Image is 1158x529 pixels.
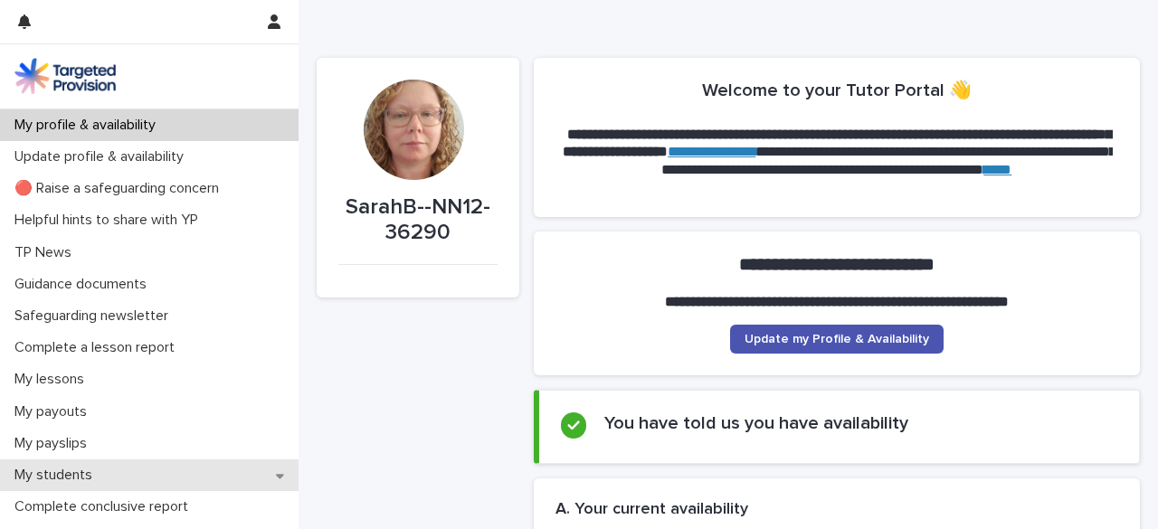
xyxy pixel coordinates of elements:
[338,194,498,247] p: SarahB--NN12-36290
[7,244,86,261] p: TP News
[555,500,748,520] h2: A. Your current availability
[7,371,99,388] p: My lessons
[7,180,233,197] p: 🔴 Raise a safeguarding concern
[7,117,170,134] p: My profile & availability
[7,467,107,484] p: My students
[7,435,101,452] p: My payslips
[7,498,203,515] p: Complete conclusive report
[745,333,929,345] span: Update my Profile & Availability
[702,80,972,101] h2: Welcome to your Tutor Portal 👋
[7,148,198,165] p: Update profile & availability
[604,412,908,434] h2: You have told us you have availability
[7,339,189,356] p: Complete a lesson report
[730,325,944,354] a: Update my Profile & Availability
[14,58,116,94] img: M5nRWzHhSzIhMunXDL62
[7,403,101,420] p: My payouts
[7,212,213,229] p: Helpful hints to share with YP
[7,307,183,325] p: Safeguarding newsletter
[7,276,161,293] p: Guidance documents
